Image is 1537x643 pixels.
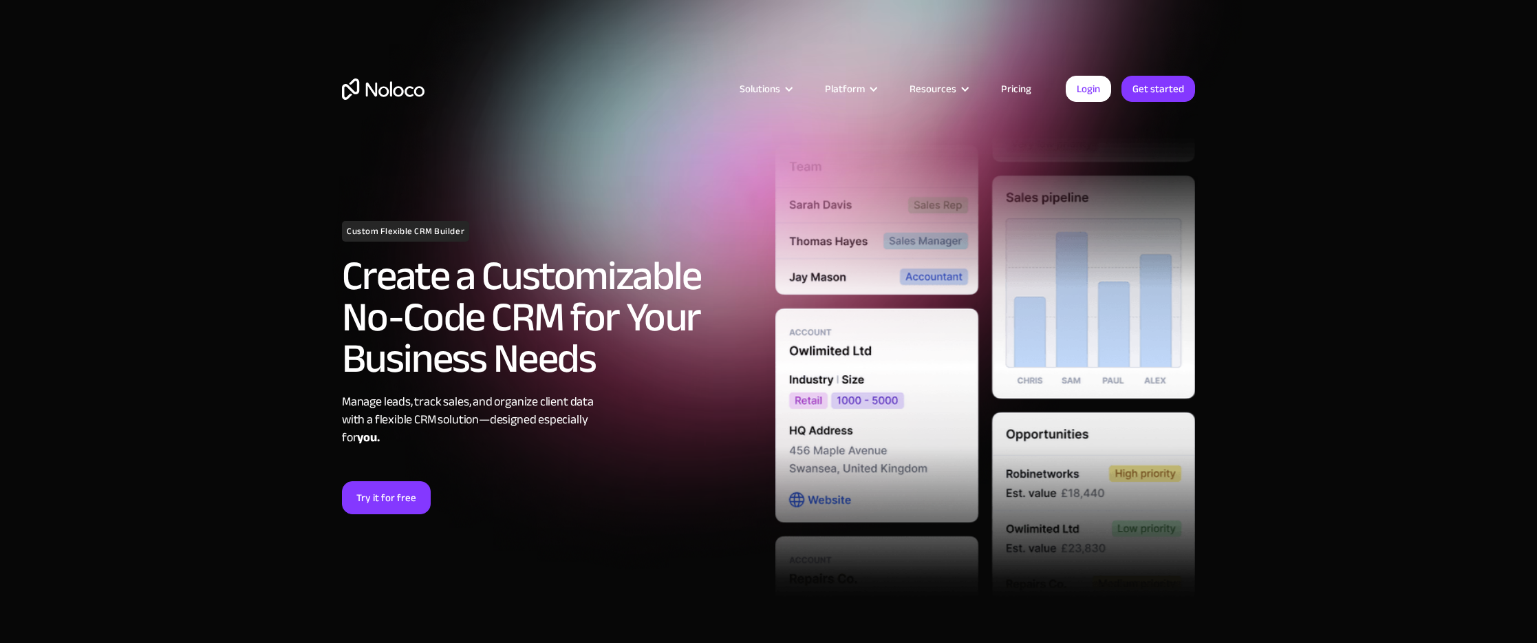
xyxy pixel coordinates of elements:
div: Solutions [722,80,808,98]
a: Try it for free [342,481,431,514]
div: Resources [910,80,956,98]
a: Get started [1121,76,1195,102]
strong: you. [357,426,379,449]
h1: Custom Flexible CRM Builder [342,221,469,242]
div: Solutions [740,80,780,98]
a: home [342,78,424,100]
div: Resources [892,80,984,98]
div: Platform [825,80,865,98]
a: Pricing [984,80,1049,98]
a: Login [1066,76,1111,102]
h2: Create a Customizable No-Code CRM for Your Business Needs [342,255,762,379]
div: Platform [808,80,892,98]
div: Manage leads, track sales, and organize client data with a flexible CRM solution—designed especia... [342,393,762,447]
